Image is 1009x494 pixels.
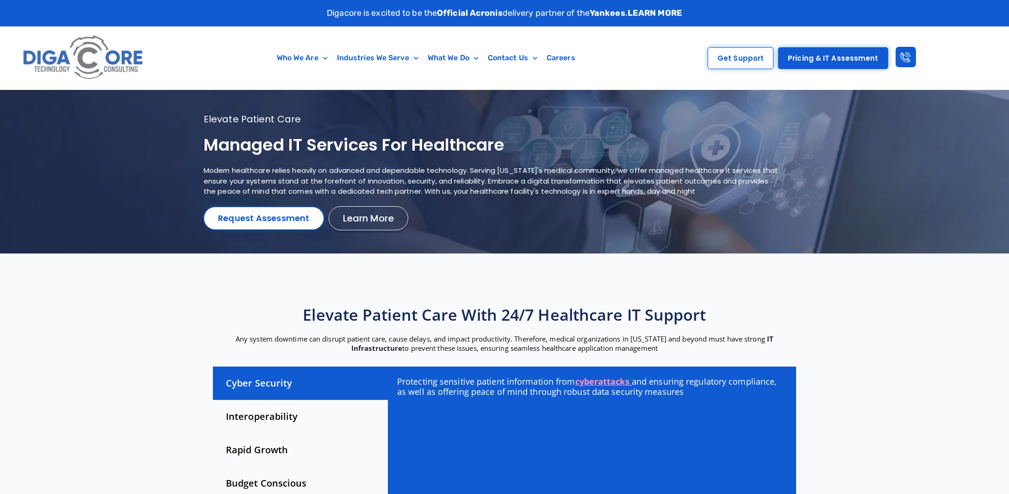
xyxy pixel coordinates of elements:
span: Get Support [717,55,764,62]
p: Modern healthcare relies heavily on advanced and dependable technology. Serving [US_STATE]'s medi... [204,165,782,197]
a: IT Infrastructure [351,334,773,353]
img: Digacore logo 1 [20,31,147,85]
a: What We Do [423,47,483,69]
div: Rapid Growth [213,433,388,467]
nav: Menu [196,47,655,69]
h2: Elevate Patient Care with 24/7 Healthcare IT Support [208,304,801,325]
div: Interoperability [213,400,388,433]
div: Cyber Security [213,367,388,400]
a: Request Assessment [204,207,324,230]
a: Get Support [708,47,773,69]
strong: Yankees [590,8,625,18]
a: Industries We Serve [332,47,423,69]
a: Pricing & IT Assessment [778,47,888,69]
p: Digacore is excited to be the delivery partner of the . [327,7,682,19]
a: Careers [542,47,580,69]
a: LEARN MORE [628,8,682,18]
a: Learn More [329,206,408,230]
a: Contact Us [483,47,542,69]
span: Learn More [343,214,394,223]
span: Pricing & IT Assessment [788,55,878,62]
a: cyberattacks [575,376,629,387]
p: Protecting sensitive patient information from and ensuring regulatory compliance, as well as offe... [397,376,786,397]
p: Any system downtime can disrupt patient care, cause delays, and impact productivity. Therefore, m... [208,334,801,353]
strong: Official Acronis [437,8,503,18]
a: Who We Are [272,47,332,69]
p: Elevate patient care [204,113,782,125]
h1: Managed IT services for healthcare [204,134,782,156]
